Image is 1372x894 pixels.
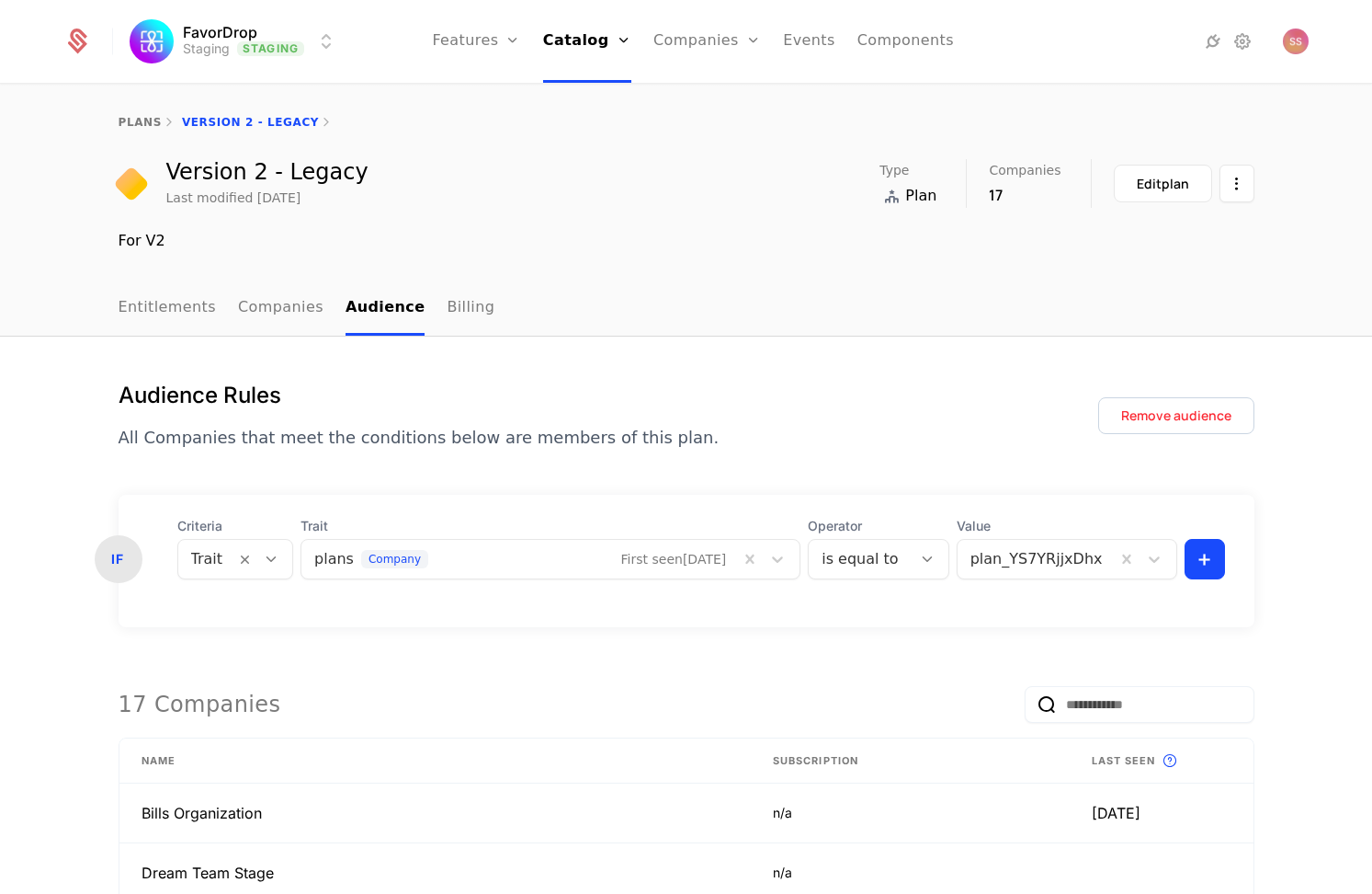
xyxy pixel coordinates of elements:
span: Operator [808,517,948,535]
div: Staging [183,40,230,58]
a: Integrations [1202,30,1224,52]
button: Select action [1219,165,1254,202]
th: Subscription [751,739,1070,784]
span: Last seen [1092,753,1156,769]
a: Audience [346,281,425,336]
button: Remove audience [1098,397,1254,434]
div: IF [95,535,142,583]
td: [DATE] [1070,784,1253,843]
span: Companies [989,164,1060,177]
span: Trait [300,517,800,535]
button: + [1185,539,1225,579]
a: Companies [238,281,323,336]
span: FavorDrop [183,25,257,40]
nav: Main [119,281,1254,336]
a: plans [119,116,162,129]
div: Edit plan [1137,175,1189,193]
div: Remove audience [1121,407,1231,425]
h1: Audience Rules [119,381,720,410]
span: Criteria [177,517,294,535]
td: Bills Organization [119,784,751,843]
div: n/a [773,804,1048,822]
img: Sarah Skillen [1283,29,1309,54]
div: 17 [989,184,1060,206]
div: For V2 [119,230,1254,252]
span: Type [879,164,909,177]
p: All Companies that meet the conditions below are members of this plan. [119,425,720,451]
a: Settings [1231,30,1253,52]
div: Version 2 - Legacy [166,161,369,183]
span: Staging [237,41,304,56]
a: Billing [447,281,494,336]
ul: Choose Sub Page [119,281,495,336]
div: 17 Companies [119,690,281,719]
span: Plan [905,185,936,207]
button: Select environment [135,21,337,62]
button: Editplan [1114,165,1212,202]
th: Name [119,739,751,784]
a: Entitlements [119,281,217,336]
button: Open user button [1283,29,1309,54]
span: Value [957,517,1177,535]
div: n/a [773,864,1048,882]
div: Last modified [DATE] [166,189,301,207]
img: FavorDrop [130,19,174,63]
